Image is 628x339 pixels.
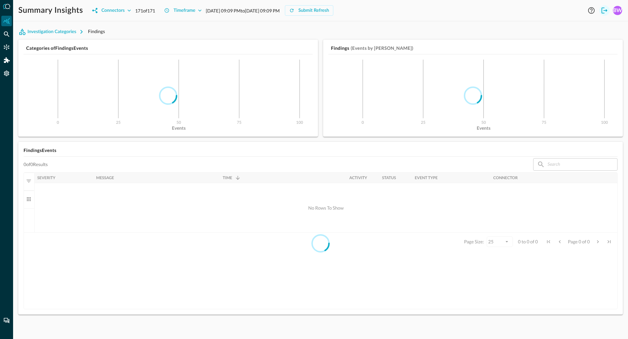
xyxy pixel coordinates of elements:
[586,5,597,16] button: Help
[88,28,105,34] span: Findings
[1,315,12,326] div: Chat
[1,16,12,26] div: Summary Insights
[18,5,83,16] h1: Summary Insights
[26,45,313,51] h5: Categories of Findings Events
[331,45,349,51] h5: Findings
[351,45,413,51] h5: (Events by [PERSON_NAME])
[1,42,12,52] div: Connectors
[1,29,12,39] div: Federated Search
[548,158,602,170] input: Search
[1,68,12,79] div: Settings
[88,5,135,16] button: Connectors
[24,161,48,167] p: 0 of 0 Results
[599,5,610,16] button: Logout
[101,7,125,15] div: Connectors
[24,147,618,154] h5: Findings Events
[2,55,12,66] div: Addons
[135,7,155,14] p: 171 of 171
[18,27,88,37] button: Investigation Categories
[173,7,195,15] div: Timeframe
[160,5,206,16] button: Timeframe
[206,7,280,14] p: [DATE] 09:09 PM to [DATE] 09:09 PM
[298,7,329,15] div: Submit Refresh
[613,6,622,15] div: BW
[285,5,333,16] button: Submit Refresh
